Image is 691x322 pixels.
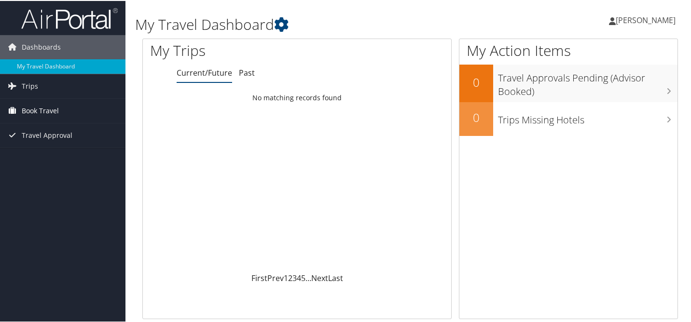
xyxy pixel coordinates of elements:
[609,5,685,34] a: [PERSON_NAME]
[311,272,328,282] a: Next
[177,67,232,77] a: Current/Future
[297,272,301,282] a: 4
[301,272,305,282] a: 5
[292,272,297,282] a: 3
[459,101,677,135] a: 0Trips Missing Hotels
[22,122,72,147] span: Travel Approval
[459,73,493,90] h2: 0
[239,67,255,77] a: Past
[22,73,38,97] span: Trips
[498,66,677,97] h3: Travel Approvals Pending (Advisor Booked)
[305,272,311,282] span: …
[22,98,59,122] span: Book Travel
[135,13,502,34] h1: My Travel Dashboard
[616,14,676,25] span: [PERSON_NAME]
[328,272,343,282] a: Last
[21,6,118,29] img: airportal-logo.png
[267,272,284,282] a: Prev
[459,108,493,125] h2: 0
[284,272,288,282] a: 1
[22,34,61,58] span: Dashboards
[150,40,316,60] h1: My Trips
[498,107,677,126] h3: Trips Missing Hotels
[459,40,677,60] h1: My Action Items
[143,88,451,106] td: No matching records found
[251,272,267,282] a: First
[459,64,677,101] a: 0Travel Approvals Pending (Advisor Booked)
[288,272,292,282] a: 2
